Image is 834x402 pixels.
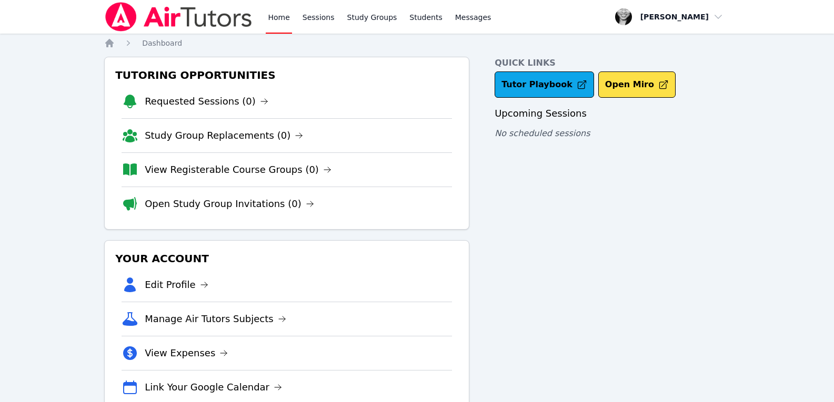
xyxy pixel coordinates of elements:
[145,197,314,211] a: Open Study Group Invitations (0)
[145,380,282,395] a: Link Your Google Calendar
[142,39,182,47] span: Dashboard
[145,277,208,292] a: Edit Profile
[598,71,676,98] button: Open Miro
[142,38,182,48] a: Dashboard
[113,249,460,268] h3: Your Account
[145,128,303,143] a: Study Group Replacements (0)
[145,346,228,360] a: View Expenses
[145,312,286,326] a: Manage Air Tutors Subjects
[495,128,590,138] span: No scheduled sessions
[495,57,730,69] h4: Quick Links
[145,162,331,177] a: View Registerable Course Groups (0)
[104,2,253,32] img: Air Tutors
[495,106,730,121] h3: Upcoming Sessions
[104,38,730,48] nav: Breadcrumb
[113,66,460,85] h3: Tutoring Opportunities
[145,94,268,109] a: Requested Sessions (0)
[495,71,594,98] a: Tutor Playbook
[455,12,491,23] span: Messages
